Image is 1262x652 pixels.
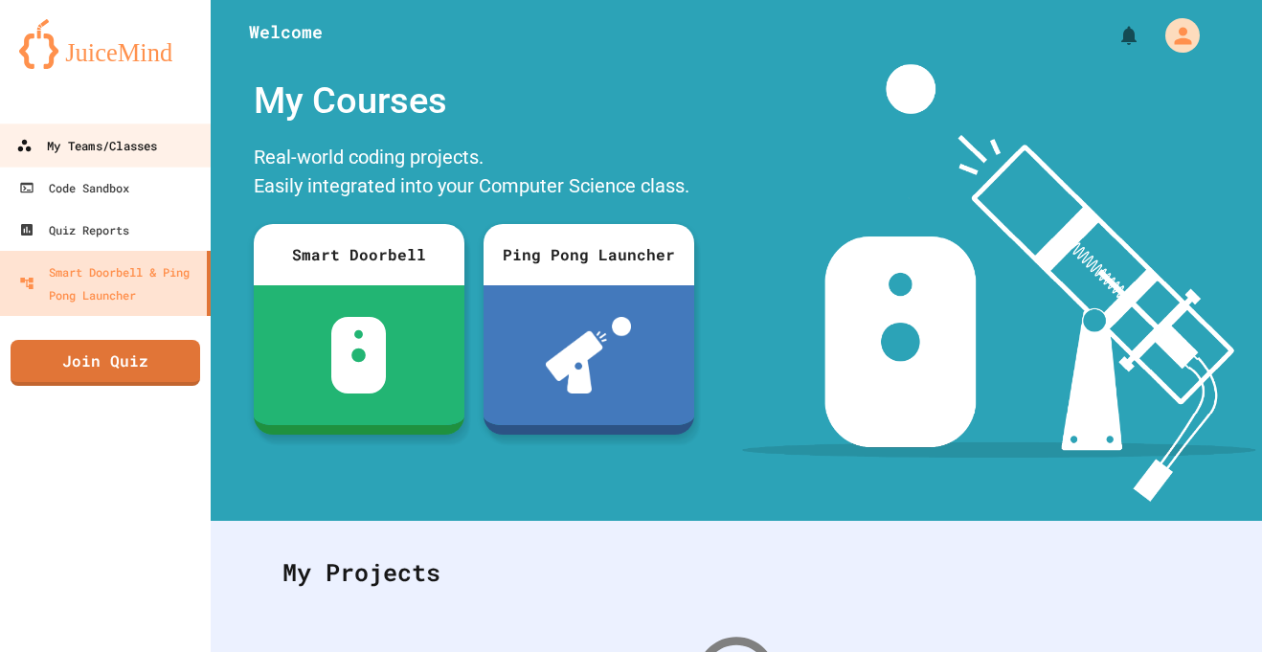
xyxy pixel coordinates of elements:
div: Smart Doorbell [254,224,464,285]
img: sdb-white.svg [331,317,386,393]
img: ppl-with-ball.png [546,317,631,393]
div: My Notifications [1082,19,1145,52]
div: Real-world coding projects. Easily integrated into your Computer Science class. [244,138,704,210]
div: My Projects [263,535,1209,610]
div: My Courses [244,64,704,138]
div: Ping Pong Launcher [484,224,694,285]
div: My Teams/Classes [16,134,157,158]
img: logo-orange.svg [19,19,192,69]
div: My Account [1145,13,1205,57]
a: Join Quiz [11,340,200,386]
div: Smart Doorbell & Ping Pong Launcher [19,260,199,306]
img: banner-image-my-projects.png [742,64,1255,502]
div: Code Sandbox [19,176,129,199]
div: Quiz Reports [19,218,129,241]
